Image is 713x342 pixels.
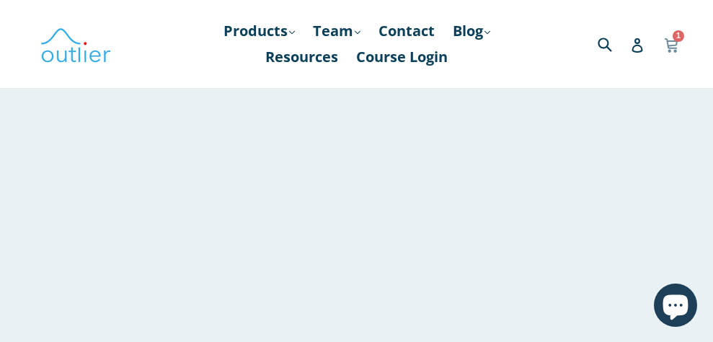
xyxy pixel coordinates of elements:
img: Outlier Linguistics [40,23,112,65]
span: 1 [673,30,684,41]
a: Blog [446,18,497,44]
inbox-online-store-chat: Shopify online store chat [650,284,701,330]
a: Contact [371,18,442,44]
input: Search [594,29,634,58]
a: 1 [664,27,681,61]
a: Resources [258,44,345,70]
a: Course Login [349,44,455,70]
a: Team [306,18,368,44]
a: Products [216,18,302,44]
